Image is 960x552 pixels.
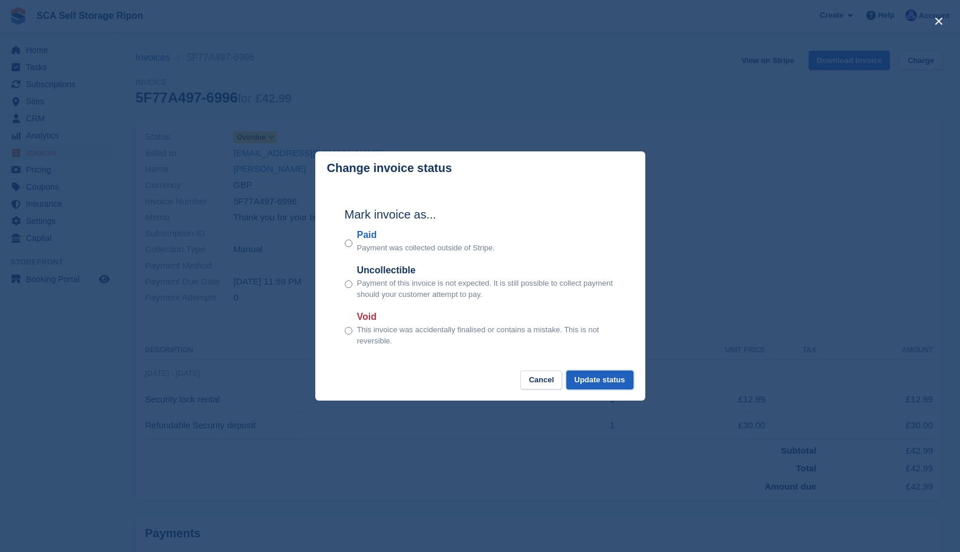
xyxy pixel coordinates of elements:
[566,371,634,390] button: Update status
[357,263,616,277] label: Uncollectible
[357,324,616,347] p: This invoice was accidentally finalised or contains a mistake. This is not reversible.
[929,12,948,31] button: close
[520,371,562,390] button: Cancel
[357,228,495,242] label: Paid
[357,242,495,254] p: Payment was collected outside of Stripe.
[327,161,452,175] p: Change invoice status
[345,206,616,223] h2: Mark invoice as...
[357,310,616,324] label: Void
[357,277,616,300] p: Payment of this invoice is not expected. It is still possible to collect payment should your cust...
